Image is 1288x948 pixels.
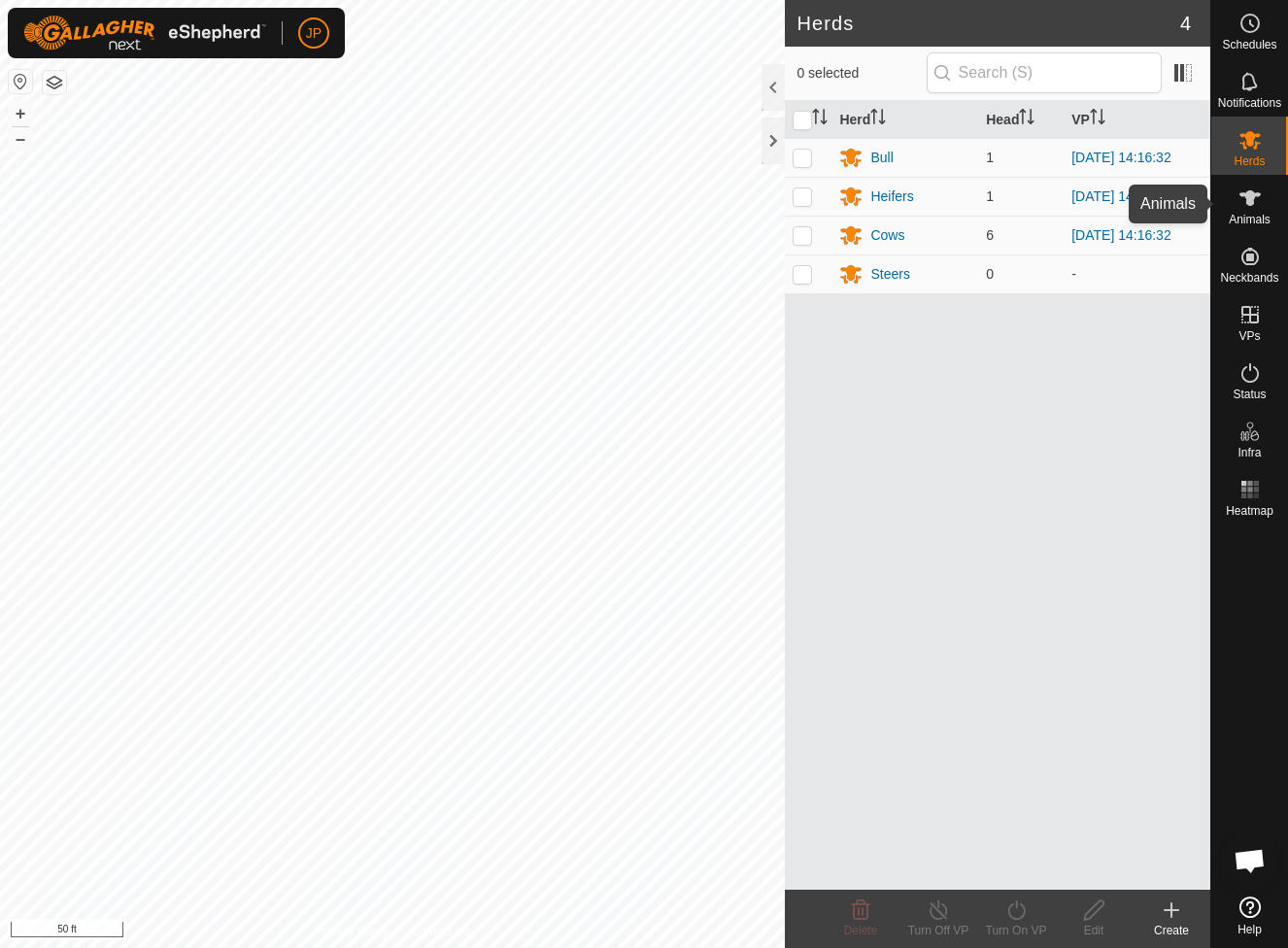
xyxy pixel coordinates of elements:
[1226,505,1273,517] span: Heatmap
[1064,254,1210,293] td: -
[1233,389,1266,400] span: Status
[1218,97,1281,109] span: Notifications
[797,63,926,84] span: 0 selected
[1055,922,1133,939] div: Edit
[1220,272,1278,284] span: Neckbands
[986,188,994,204] span: 1
[9,127,32,151] button: –
[831,101,978,139] th: Herd
[306,23,322,44] span: JP
[316,923,389,940] a: Privacy Policy
[1071,227,1170,243] a: [DATE] 14:16:32
[9,70,32,93] button: Reset Map
[412,923,469,940] a: Contact Us
[870,225,904,246] div: Cows
[9,102,32,125] button: +
[43,71,66,94] button: Map Layers
[1238,330,1260,342] span: VPs
[1237,924,1262,935] span: Help
[1234,155,1265,167] span: Herds
[1222,39,1276,51] span: Schedules
[870,186,913,207] div: Heifers
[986,227,994,243] span: 6
[1133,922,1210,939] div: Create
[986,150,994,165] span: 1
[1071,188,1170,204] a: [DATE] 14:16:32
[23,16,266,51] img: Gallagher Logo
[1090,112,1105,127] p-sorticon: Activate to sort
[797,12,1179,35] h2: Herds
[927,52,1162,93] input: Search (S)
[812,112,828,127] p-sorticon: Activate to sort
[870,112,886,127] p-sorticon: Activate to sort
[977,922,1055,939] div: Turn On VP
[1019,112,1034,127] p-sorticon: Activate to sort
[1064,101,1210,139] th: VP
[1237,447,1261,458] span: Infra
[870,148,893,168] div: Bull
[1071,150,1170,165] a: [DATE] 14:16:32
[899,922,977,939] div: Turn Off VP
[870,264,909,285] div: Steers
[1180,9,1191,38] span: 4
[844,924,878,937] span: Delete
[978,101,1064,139] th: Head
[1229,214,1271,225] span: Animals
[1211,889,1288,943] a: Help
[1221,831,1279,890] a: Open chat
[986,266,994,282] span: 0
